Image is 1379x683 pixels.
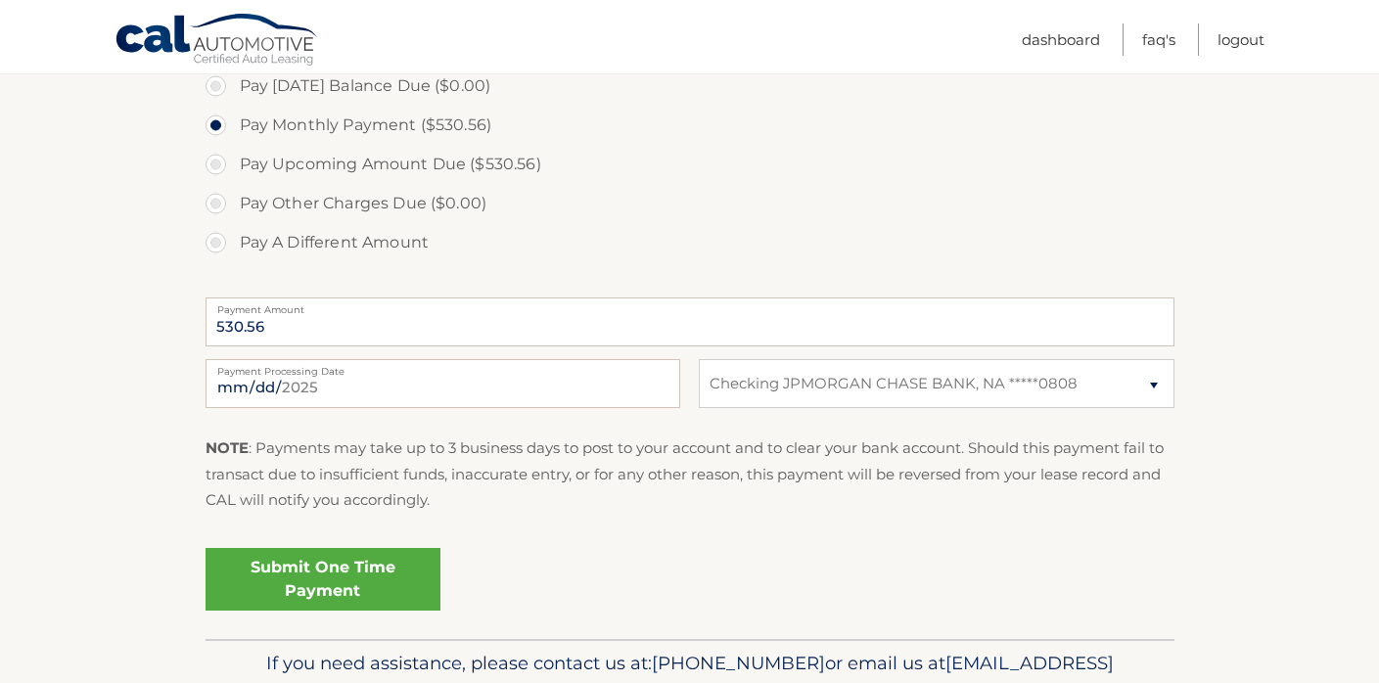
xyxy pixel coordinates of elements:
[206,184,1174,223] label: Pay Other Charges Due ($0.00)
[206,438,249,457] strong: NOTE
[1142,23,1175,56] a: FAQ's
[206,145,1174,184] label: Pay Upcoming Amount Due ($530.56)
[206,359,680,408] input: Payment Date
[206,223,1174,262] label: Pay A Different Amount
[1218,23,1264,56] a: Logout
[206,297,1174,346] input: Payment Amount
[206,548,440,611] a: Submit One Time Payment
[1022,23,1100,56] a: Dashboard
[206,297,1174,313] label: Payment Amount
[206,359,680,375] label: Payment Processing Date
[206,435,1174,513] p: : Payments may take up to 3 business days to post to your account and to clear your bank account....
[652,652,825,674] span: [PHONE_NUMBER]
[115,13,320,69] a: Cal Automotive
[206,67,1174,106] label: Pay [DATE] Balance Due ($0.00)
[206,106,1174,145] label: Pay Monthly Payment ($530.56)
